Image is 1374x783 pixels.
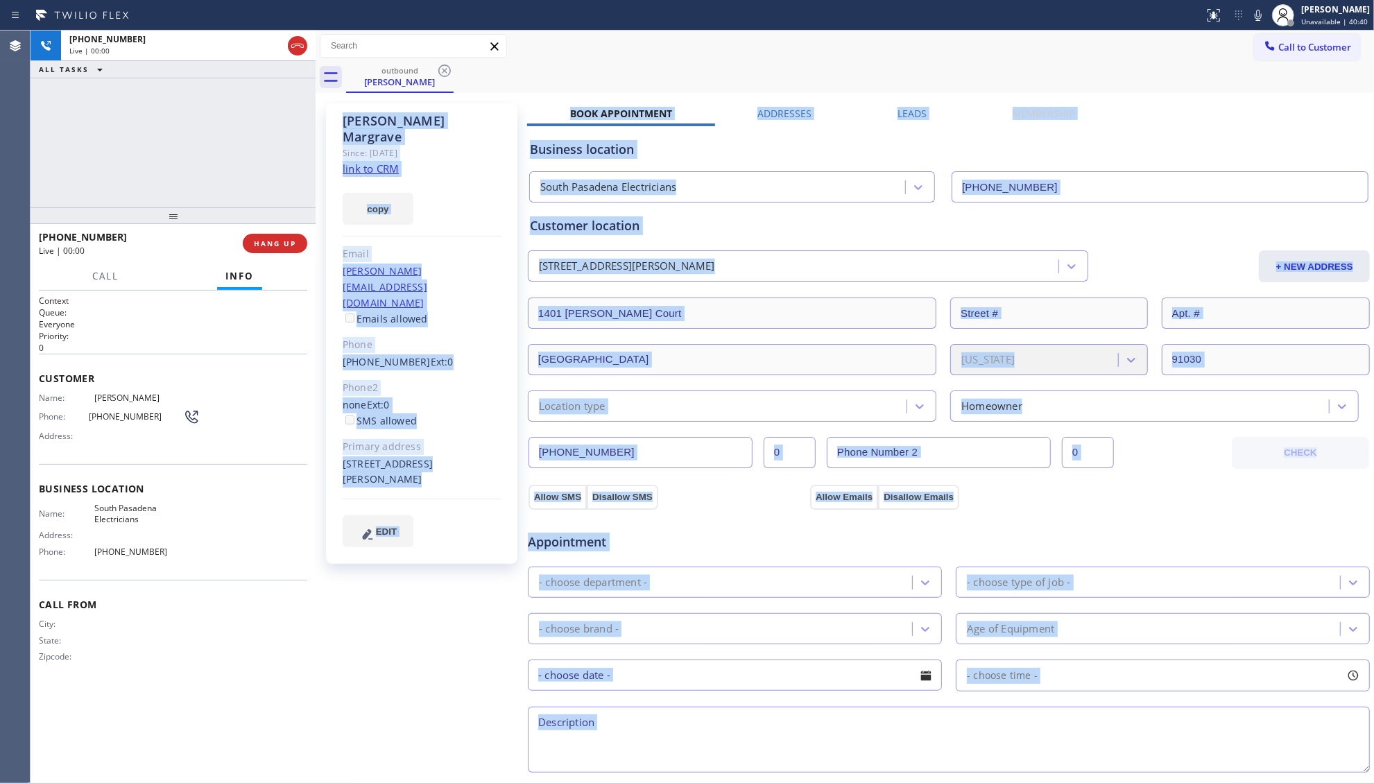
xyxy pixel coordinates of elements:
span: Zipcode: [39,651,94,662]
a: link to CRM [343,162,399,175]
input: Phone Number [952,171,1368,203]
div: Customer location [530,216,1368,235]
div: South Pasadena Electricians [540,180,676,196]
div: [PERSON_NAME] Margrave [343,113,501,145]
span: EDIT [376,526,397,537]
label: Emails allowed [343,312,428,325]
span: [PHONE_NUMBER] [69,33,146,45]
button: Mute [1248,6,1268,25]
div: Phone2 [343,380,501,396]
div: Since: [DATE] [343,145,501,161]
input: Ext. [764,437,816,468]
button: Hang up [288,36,307,55]
span: Business location [39,482,307,495]
input: Address [528,298,936,329]
span: Appointment [528,533,807,551]
span: - choose time - [967,669,1038,682]
span: City: [39,619,94,629]
span: Customer [39,372,307,385]
span: Name: [39,508,94,519]
div: [PERSON_NAME] [1301,3,1370,15]
input: Phone Number 2 [827,437,1051,468]
button: EDIT [343,515,413,547]
h2: Priority: [39,330,307,342]
span: Name: [39,393,94,403]
input: Emails allowed [345,313,354,322]
h1: Context [39,295,307,307]
span: State: [39,635,94,646]
button: Info [217,263,262,290]
div: Location type [539,398,606,414]
input: SMS allowed [345,415,354,424]
div: [STREET_ADDRESS][PERSON_NAME] [343,456,501,488]
div: - choose department - [539,574,647,590]
div: Primary address [343,439,501,455]
p: 0 [39,342,307,354]
button: Allow Emails [810,485,878,510]
button: Allow SMS [529,485,587,510]
div: none [343,397,501,429]
div: Age of Equipment [967,621,1054,637]
div: Business location [530,140,1368,159]
input: Street # [950,298,1148,329]
span: Unavailable | 40:40 [1301,17,1368,26]
input: ZIP [1162,344,1371,375]
span: Live | 00:00 [39,245,85,257]
span: Address: [39,530,94,540]
label: SMS allowed [343,414,417,427]
input: Search [320,35,506,57]
span: Call [92,270,119,282]
button: Call to Customer [1254,34,1360,60]
span: [PHONE_NUMBER] [89,411,183,422]
span: Ext: 0 [367,398,390,411]
span: ALL TASKS [39,64,89,74]
button: HANG UP [243,234,307,253]
input: Phone Number [529,437,753,468]
div: - choose brand - [539,621,619,637]
h2: Queue: [39,307,307,318]
span: Address: [39,431,94,441]
span: Phone: [39,547,94,557]
button: Disallow SMS [587,485,658,510]
button: copy [343,193,413,225]
button: + NEW ADDRESS [1259,250,1370,282]
span: Live | 00:00 [69,46,110,55]
button: ALL TASKS [31,61,117,78]
span: [PERSON_NAME] [94,393,198,403]
span: Phone: [39,411,89,422]
span: HANG UP [254,239,296,248]
div: Email [343,246,501,262]
label: Membership [1013,107,1075,120]
label: Leads [898,107,927,120]
span: Call From [39,598,307,611]
span: Ext: 0 [431,355,454,368]
div: Phone [343,337,501,353]
button: Call [84,263,127,290]
div: [STREET_ADDRESS][PERSON_NAME] [539,259,715,275]
input: Ext. 2 [1062,437,1114,468]
label: Book Appointment [570,107,672,120]
span: South Pasadena Electricians [94,503,198,524]
button: Disallow Emails [878,485,959,510]
div: - choose type of job - [967,574,1070,590]
span: [PHONE_NUMBER] [94,547,198,557]
div: outbound [347,65,452,76]
a: [PHONE_NUMBER] [343,355,431,368]
div: Homeowner [961,398,1022,414]
label: Addresses [757,107,811,120]
span: Call to Customer [1278,41,1351,53]
div: Kelly Margrave [347,62,452,92]
span: Info [225,270,254,282]
span: [PHONE_NUMBER] [39,230,127,243]
input: Apt. # [1162,298,1371,329]
a: [PERSON_NAME][EMAIL_ADDRESS][DOMAIN_NAME] [343,264,427,309]
button: CHECK [1232,437,1370,469]
input: - choose date - [528,660,942,691]
div: [PERSON_NAME] [347,76,452,88]
input: City [528,344,936,375]
p: Everyone [39,318,307,330]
